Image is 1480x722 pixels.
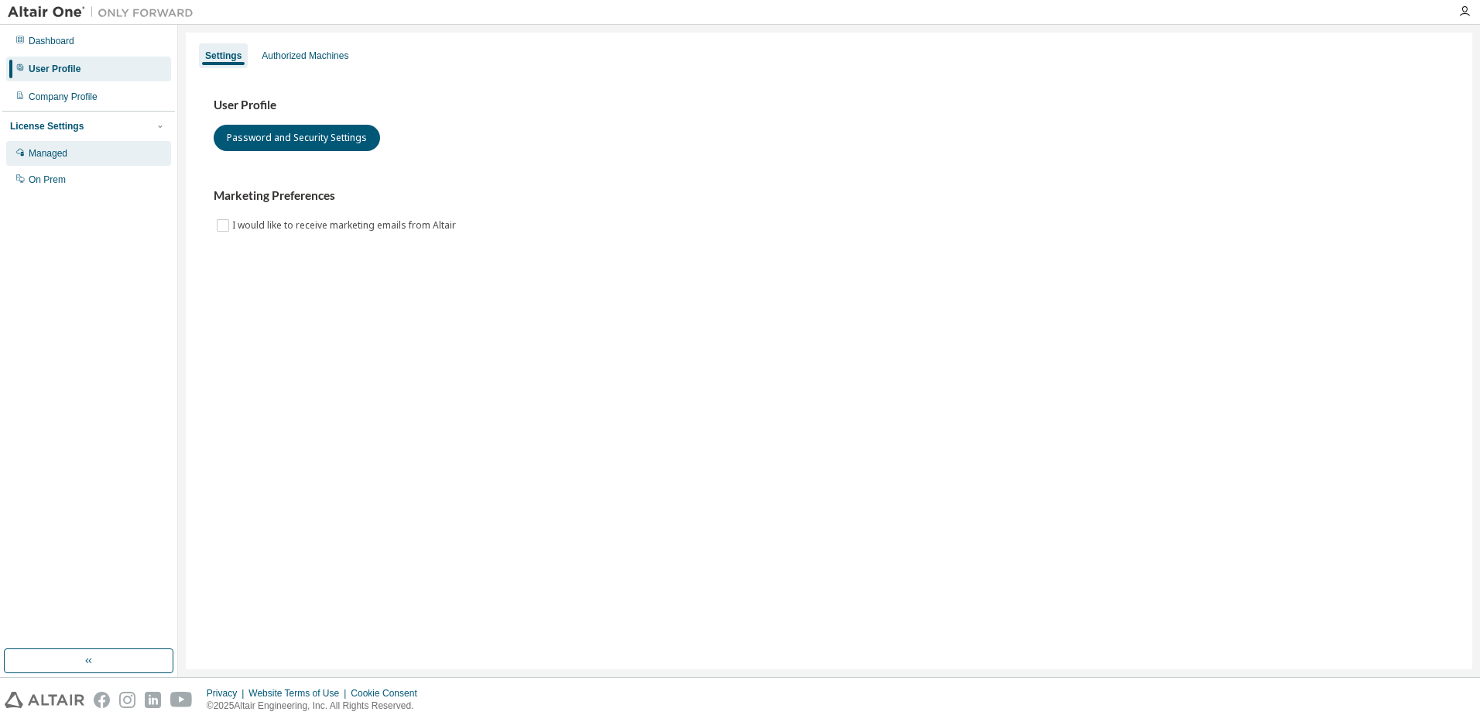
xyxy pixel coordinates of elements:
label: I would like to receive marketing emails from Altair [232,216,459,235]
div: Company Profile [29,91,98,103]
button: Password and Security Settings [214,125,380,151]
h3: Marketing Preferences [214,188,1444,204]
img: youtube.svg [170,692,193,708]
div: Website Terms of Use [248,687,351,700]
div: User Profile [29,63,81,75]
img: altair_logo.svg [5,692,84,708]
img: linkedin.svg [145,692,161,708]
p: © 2025 Altair Engineering, Inc. All Rights Reserved. [207,700,427,713]
div: License Settings [10,120,84,132]
img: Altair One [8,5,201,20]
div: Dashboard [29,35,74,47]
div: Managed [29,147,67,160]
div: Cookie Consent [351,687,426,700]
div: Settings [205,50,242,62]
img: facebook.svg [94,692,110,708]
img: instagram.svg [119,692,135,708]
div: Privacy [207,687,248,700]
div: Authorized Machines [262,50,348,62]
h3: User Profile [214,98,1444,113]
div: On Prem [29,174,66,186]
